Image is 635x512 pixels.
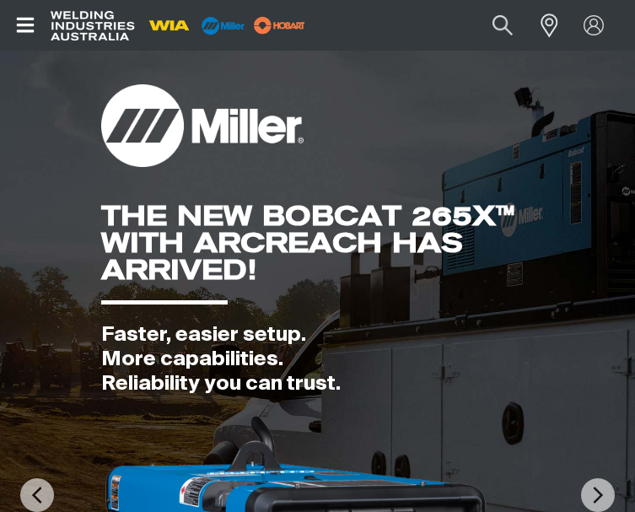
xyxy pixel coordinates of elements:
button: Search products [474,5,531,45]
img: PrevArrow [20,478,54,512]
img: NextArrow [581,478,615,512]
input: Product name or item number... [453,5,531,45]
div: Faster, easier setup. More capabilities. Reliability you can trust. [101,323,533,396]
div: THE NEW BOBCAT 265X™ WITH ARCREACH HAS ARRIVED! [101,202,533,283]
